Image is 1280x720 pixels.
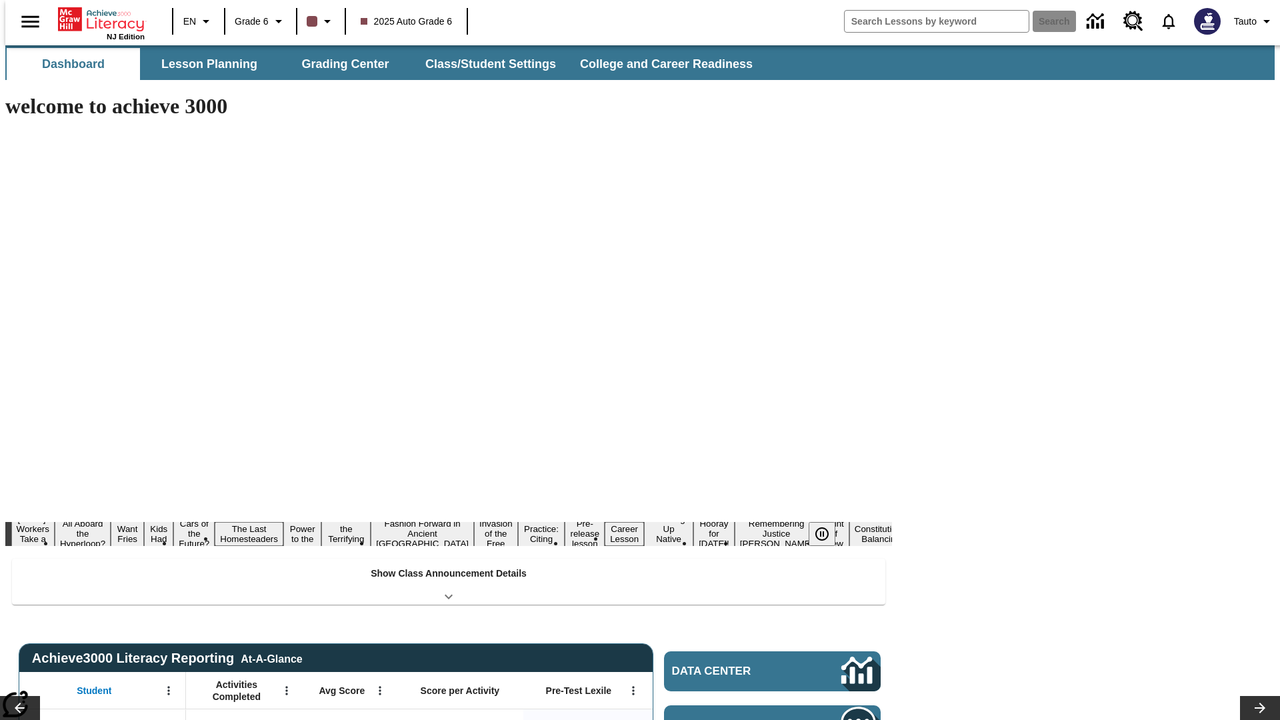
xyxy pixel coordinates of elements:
button: Slide 14 Cooking Up Native Traditions [644,512,693,556]
span: Score per Activity [421,685,500,697]
button: Class/Student Settings [415,48,567,80]
button: Open Menu [159,681,179,701]
button: Language: EN, Select a language [177,9,220,33]
button: Slide 4 Dirty Jobs Kids Had To Do [144,502,173,566]
button: Pause [809,522,835,546]
div: At-A-Glance [241,651,302,665]
span: Pre-Test Lexile [546,685,612,697]
h1: welcome to achieve 3000 [5,94,892,119]
button: Slide 3 Do You Want Fries With That? [111,502,144,566]
div: Home [58,5,145,41]
button: Slide 18 The Constitution's Balancing Act [849,512,913,556]
span: Grade 6 [235,15,269,29]
button: Dashboard [7,48,140,80]
button: Lesson carousel, Next [1240,696,1280,720]
button: Slide 5 Cars of the Future? [173,517,215,551]
button: Slide 2 All Aboard the Hyperloop? [55,517,111,551]
a: Data Center [1079,3,1115,40]
span: Activities Completed [193,679,281,703]
button: Lesson Planning [143,48,276,80]
button: Slide 7 Solar Power to the People [283,512,322,556]
img: Avatar [1194,8,1221,35]
div: Pause [809,522,849,546]
a: Notifications [1151,4,1186,39]
button: Slide 13 Career Lesson [605,522,644,546]
a: Data Center [664,651,881,691]
button: Open Menu [277,681,297,701]
a: Resource Center, Will open in new tab [1115,3,1151,39]
button: Open Menu [370,681,390,701]
a: Home [58,6,145,33]
button: Grade: Grade 6, Select a grade [229,9,292,33]
button: Slide 10 The Invasion of the Free CD [474,507,518,561]
button: Slide 6 The Last Homesteaders [215,522,283,546]
button: Slide 11 Mixed Practice: Citing Evidence [518,512,565,556]
button: Open Menu [623,681,643,701]
button: Grading Center [279,48,412,80]
div: SubNavbar [5,45,1275,80]
span: Avg Score [319,685,365,697]
span: Achieve3000 Literacy Reporting [32,651,303,666]
span: NJ Edition [107,33,145,41]
button: Select a new avatar [1186,4,1229,39]
button: Class color is dark brown. Change class color [301,9,341,33]
span: 2025 Auto Grade 6 [361,15,453,29]
button: Slide 9 Fashion Forward in Ancient Rome [371,517,474,551]
button: Slide 1 Labor Day: Workers Take a Stand [11,512,55,556]
span: EN [183,15,196,29]
div: Show Class Announcement Details [12,559,885,605]
button: Slide 8 Attack of the Terrifying Tomatoes [321,512,371,556]
p: Show Class Announcement Details [371,567,527,581]
button: Slide 16 Remembering Justice O'Connor [735,517,819,551]
button: College and Career Readiness [569,48,763,80]
span: Student [77,685,111,697]
button: Slide 15 Hooray for Constitution Day! [693,517,735,551]
button: Open side menu [11,2,50,41]
button: Profile/Settings [1229,9,1280,33]
span: Data Center [672,665,797,678]
span: Tauto [1234,15,1257,29]
button: Slide 12 Pre-release lesson [565,517,605,551]
div: SubNavbar [5,48,765,80]
input: search field [845,11,1029,32]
